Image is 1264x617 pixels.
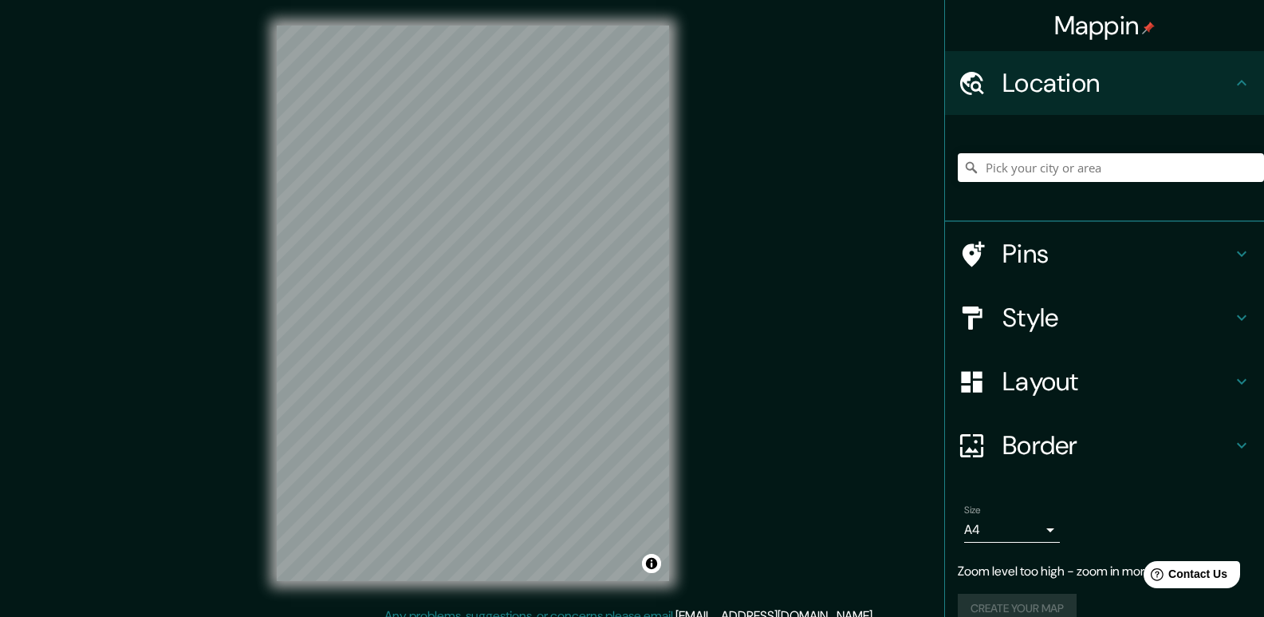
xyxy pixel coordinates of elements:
input: Pick your city or area [958,153,1264,182]
div: Pins [945,222,1264,286]
p: Zoom level too high - zoom in more [958,562,1251,581]
button: Toggle attribution [642,554,661,573]
h4: Location [1002,67,1232,99]
div: Border [945,413,1264,477]
canvas: Map [277,26,669,581]
h4: Mappin [1054,10,1156,42]
div: Location [945,51,1264,115]
div: Style [945,286,1264,350]
div: A4 [964,517,1060,543]
h4: Layout [1002,366,1232,397]
h4: Style [1002,302,1232,334]
div: Layout [945,350,1264,413]
label: Size [964,504,981,517]
h4: Border [1002,429,1232,461]
iframe: Help widget launcher [1122,555,1246,599]
img: pin-icon.png [1142,22,1155,34]
h4: Pins [1002,238,1232,270]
